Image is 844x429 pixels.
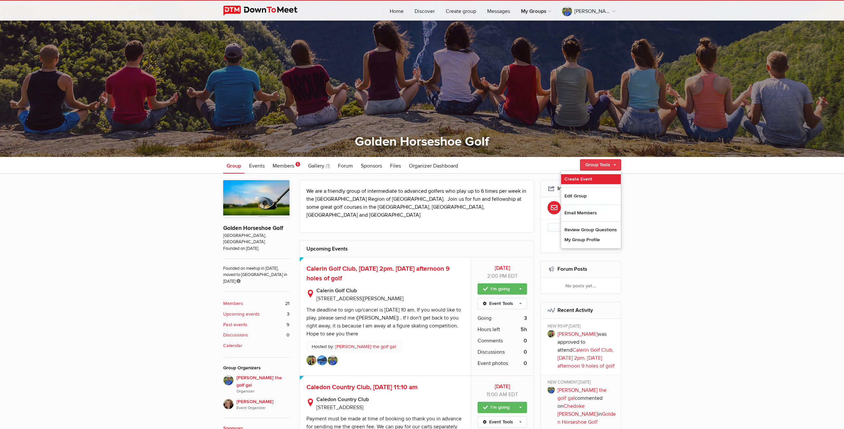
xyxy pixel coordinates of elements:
[227,163,241,169] span: Group
[338,163,353,169] span: Forum
[580,159,621,171] a: Group Tools
[295,162,300,167] span: 1
[548,302,614,318] h2: Recent Activity
[361,163,382,169] span: Sponsors
[236,398,290,411] span: [PERSON_NAME]
[557,266,587,272] a: Forum Posts
[561,235,621,245] a: My Group Profile
[223,6,308,16] img: DownToMeet
[516,1,556,21] a: My Groups
[326,163,330,169] span: (1)
[269,157,303,174] a: Members 1
[223,321,247,328] b: Past events
[316,395,464,403] b: Caledon Country Club
[223,342,290,349] a: Calendar
[306,341,402,352] p: Hosted by:
[306,187,527,219] p: We are a friendly group of intermediate to advanced golfers who play up to 6 times per week in th...
[409,1,440,21] a: Discover
[521,325,527,333] b: 5h
[548,180,614,196] h2: Invite Friends
[524,337,527,345] b: 0
[440,1,482,21] a: Create group
[524,314,527,322] b: 3
[285,300,290,307] span: 21
[223,399,234,409] img: Caroline Nesbitt
[223,300,290,307] a: Members 21
[524,359,527,367] b: 0
[548,223,614,232] button: Copy Link
[487,391,507,398] span: 11:00 AM
[579,380,591,385] span: [DATE]
[306,355,316,365] img: Marc Be
[561,191,621,201] a: Edit Group
[287,321,290,328] span: 9
[306,383,418,391] a: Caledon Country Club, [DATE] 11:10 am
[328,355,338,365] img: Beth the golf gal
[335,343,396,350] a: [PERSON_NAME] the golf gal
[478,325,500,333] span: Hours left
[316,287,464,295] b: Calerin Golf Club
[223,331,290,339] a: Discussions 0
[305,157,333,174] a: Gallery (1)
[223,311,290,318] a: Upcoming events 3
[478,298,527,309] a: Event Tools
[306,241,527,257] h2: Upcoming Events
[223,233,290,246] span: [GEOGRAPHIC_DATA], [GEOGRAPHIC_DATA]
[557,387,607,401] a: [PERSON_NAME] the golf gal
[384,1,409,21] a: Home
[246,157,268,174] a: Events
[478,383,527,391] b: [DATE]
[357,157,385,174] a: Sponsors
[335,157,356,174] a: Forum
[478,283,527,295] a: I'm going
[557,1,621,21] a: [PERSON_NAME] the golf gal
[557,330,616,370] p: was approved to attend
[223,258,290,285] span: Founded on meetup in [DATE], moved to [GEOGRAPHIC_DATA] in [DATE]
[561,174,621,184] a: Create Event
[478,337,503,345] span: Comments
[561,225,621,235] a: Review Group Questions
[541,278,621,294] div: No posts yet...
[478,314,491,322] span: Going
[308,163,324,169] span: Gallery
[548,323,616,330] div: NEW RSVP,
[508,391,518,398] span: America/Toronto
[548,380,616,386] div: NEW COMMENT,
[406,157,461,174] a: Organizer Dashboard
[306,265,450,282] a: Calerin Golf Club, [DATE] 2pm. [DATE] afternoon 9 holes of golf
[478,348,505,356] span: Discussions
[557,403,598,417] a: Chedoke [PERSON_NAME]
[557,347,615,369] a: Calerin Golf Club, [DATE] 2pm. [DATE] afternoon 9 holes of golf
[223,246,290,252] span: Founded on [DATE]
[478,416,527,428] a: Event Tools
[223,180,290,217] img: Golden Horseshoe Golf
[316,295,404,302] span: [STREET_ADDRESS][PERSON_NAME]
[557,411,616,425] a: Golden Horseshoe Golf
[223,321,290,328] a: Past events 9
[223,342,242,349] b: Calendar
[223,157,244,174] a: Group
[317,355,327,365] img: Harv L
[316,404,363,411] span: [STREET_ADDRESS]
[223,364,290,372] div: Group Organizers
[223,395,290,411] a: [PERSON_NAME]Event Organizer
[236,405,290,411] i: Event Organizer
[223,375,234,386] img: Beth the golf gal
[287,331,290,339] span: 0
[236,374,290,395] span: [PERSON_NAME] the golf gal
[478,402,527,413] a: I'm going
[508,273,518,279] span: America/Toronto
[409,163,458,169] span: Organizer Dashboard
[249,163,265,169] span: Events
[478,264,527,272] b: [DATE]
[223,331,248,339] b: Discussions
[390,163,401,169] span: Files
[287,311,290,318] span: 3
[557,386,616,426] p: commented on in
[236,389,290,394] i: Organizer
[557,331,598,337] a: [PERSON_NAME]
[569,323,581,329] span: [DATE]
[561,208,621,218] a: Email Members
